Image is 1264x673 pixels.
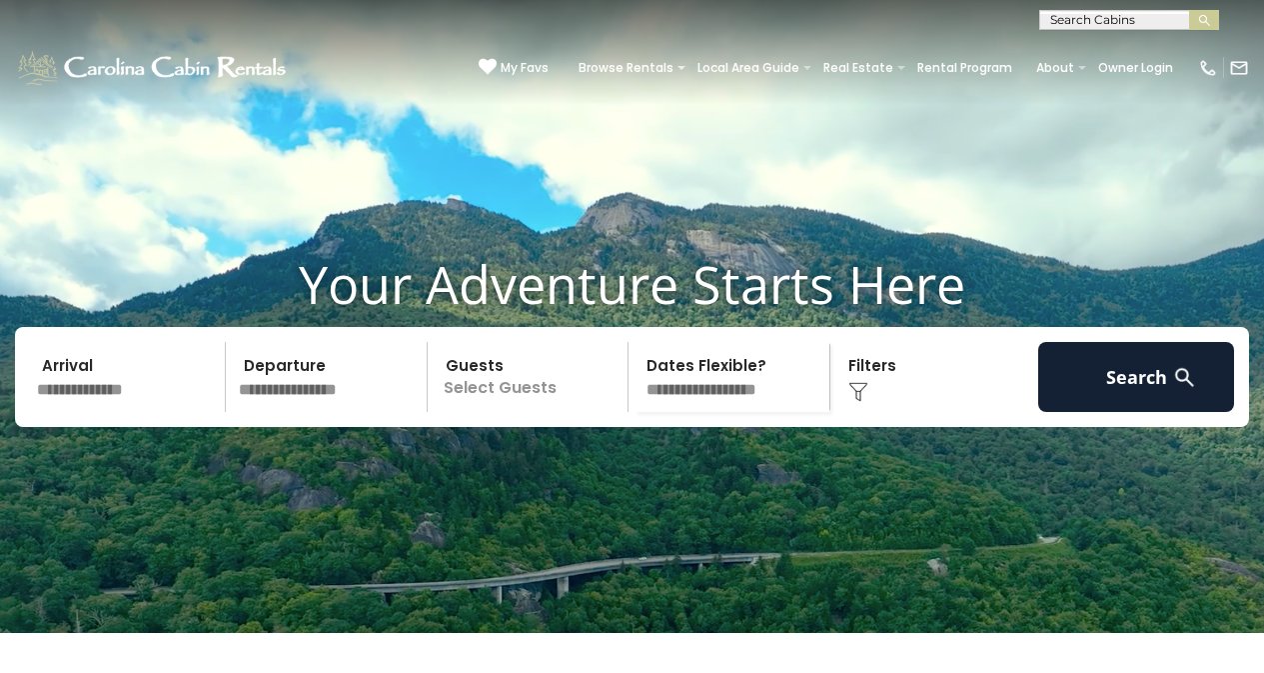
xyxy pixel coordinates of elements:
a: My Favs [479,58,549,78]
img: phone-regular-white.png [1198,58,1218,78]
img: filter--v1.png [848,382,868,402]
img: mail-regular-white.png [1229,58,1249,78]
a: Rental Program [907,54,1022,82]
a: Browse Rentals [569,54,683,82]
p: Select Guests [434,342,629,412]
a: Owner Login [1088,54,1183,82]
img: search-regular-white.png [1172,365,1197,390]
h1: Your Adventure Starts Here [15,253,1249,315]
a: Local Area Guide [687,54,809,82]
span: My Favs [501,59,549,77]
a: About [1026,54,1084,82]
button: Search [1038,342,1234,412]
img: White-1-1-2.png [15,48,292,88]
a: Real Estate [813,54,903,82]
